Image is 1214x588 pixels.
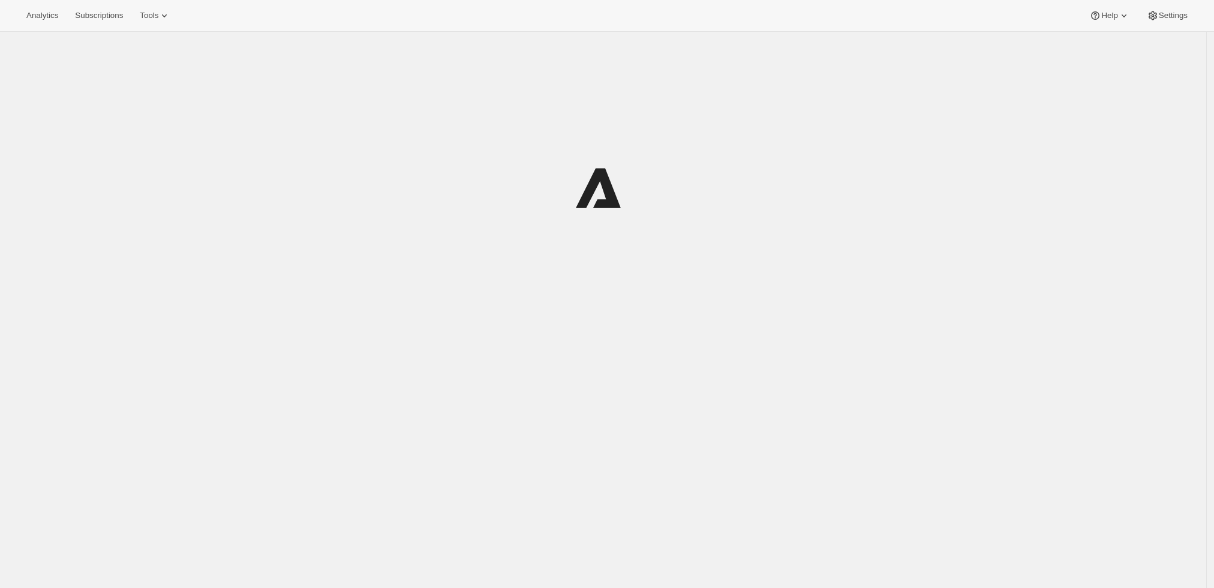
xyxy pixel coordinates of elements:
button: Analytics [19,7,65,24]
span: Analytics [26,11,58,20]
button: Settings [1140,7,1195,24]
button: Help [1082,7,1137,24]
button: Tools [133,7,178,24]
span: Help [1101,11,1117,20]
span: Settings [1159,11,1188,20]
span: Tools [140,11,158,20]
button: Subscriptions [68,7,130,24]
span: Subscriptions [75,11,123,20]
